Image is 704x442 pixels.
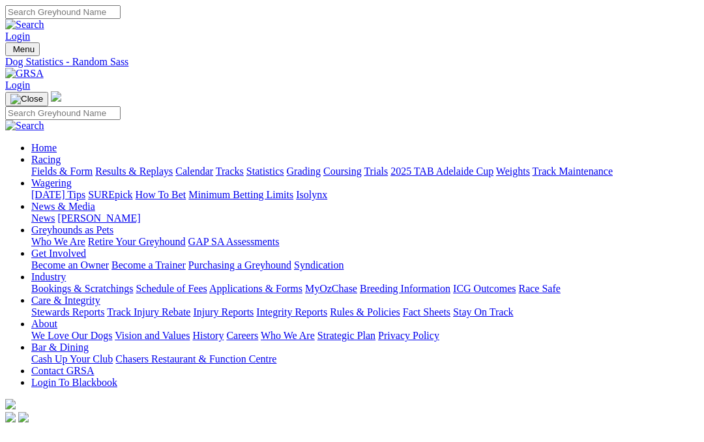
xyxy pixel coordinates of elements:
[453,306,513,317] a: Stay On Track
[261,330,315,341] a: Who We Are
[31,330,112,341] a: We Love Our Dogs
[13,44,35,54] span: Menu
[390,166,493,177] a: 2025 TAB Adelaide Cup
[88,236,186,247] a: Retire Your Greyhound
[31,283,133,294] a: Bookings & Scratchings
[115,330,190,341] a: Vision and Values
[31,177,72,188] a: Wagering
[31,166,93,177] a: Fields & Form
[31,342,89,353] a: Bar & Dining
[18,412,29,422] img: twitter.svg
[5,42,40,56] button: Toggle navigation
[31,189,85,200] a: [DATE] Tips
[95,166,173,177] a: Results & Replays
[31,224,113,235] a: Greyhounds as Pets
[294,259,344,271] a: Syndication
[31,166,699,177] div: Racing
[5,80,30,91] a: Login
[31,353,113,364] a: Cash Up Your Club
[256,306,327,317] a: Integrity Reports
[305,283,357,294] a: MyOzChase
[533,166,613,177] a: Track Maintenance
[31,259,699,271] div: Get Involved
[31,236,85,247] a: Who We Are
[209,283,302,294] a: Applications & Forms
[330,306,400,317] a: Rules & Policies
[360,283,450,294] a: Breeding Information
[31,189,699,201] div: Wagering
[226,330,258,341] a: Careers
[5,92,48,106] button: Toggle navigation
[57,213,140,224] a: [PERSON_NAME]
[5,399,16,409] img: logo-grsa-white.png
[296,189,327,200] a: Isolynx
[31,283,699,295] div: Industry
[31,330,699,342] div: About
[31,318,57,329] a: About
[31,365,94,376] a: Contact GRSA
[5,5,121,19] input: Search
[31,213,55,224] a: News
[496,166,530,177] a: Weights
[111,259,186,271] a: Become a Trainer
[192,330,224,341] a: History
[31,259,109,271] a: Become an Owner
[246,166,284,177] a: Statistics
[31,377,117,388] a: Login To Blackbook
[287,166,321,177] a: Grading
[136,283,207,294] a: Schedule of Fees
[31,236,699,248] div: Greyhounds as Pets
[188,189,293,200] a: Minimum Betting Limits
[188,236,280,247] a: GAP SA Assessments
[31,353,699,365] div: Bar & Dining
[518,283,560,294] a: Race Safe
[453,283,516,294] a: ICG Outcomes
[364,166,388,177] a: Trials
[31,306,104,317] a: Stewards Reports
[5,56,699,68] a: Dog Statistics - Random Sass
[31,248,86,259] a: Get Involved
[31,154,61,165] a: Racing
[10,94,43,104] img: Close
[216,166,244,177] a: Tracks
[317,330,375,341] a: Strategic Plan
[5,412,16,422] img: facebook.svg
[403,306,450,317] a: Fact Sheets
[31,142,57,153] a: Home
[31,271,66,282] a: Industry
[175,166,213,177] a: Calendar
[31,306,699,318] div: Care & Integrity
[193,306,254,317] a: Injury Reports
[5,31,30,42] a: Login
[5,68,44,80] img: GRSA
[5,106,121,120] input: Search
[107,306,190,317] a: Track Injury Rebate
[5,120,44,132] img: Search
[5,19,44,31] img: Search
[88,189,132,200] a: SUREpick
[31,295,100,306] a: Care & Integrity
[51,91,61,102] img: logo-grsa-white.png
[323,166,362,177] a: Coursing
[31,213,699,224] div: News & Media
[115,353,276,364] a: Chasers Restaurant & Function Centre
[136,189,186,200] a: How To Bet
[378,330,439,341] a: Privacy Policy
[31,201,95,212] a: News & Media
[188,259,291,271] a: Purchasing a Greyhound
